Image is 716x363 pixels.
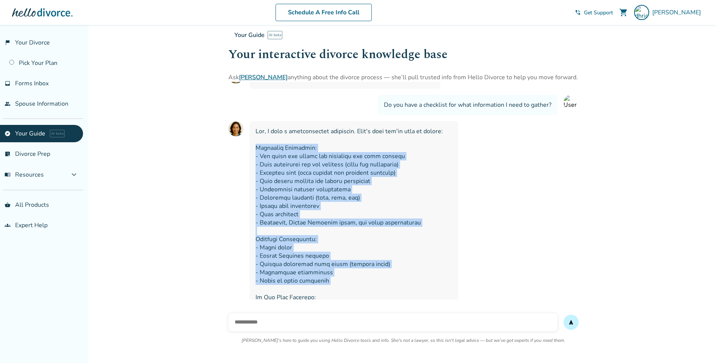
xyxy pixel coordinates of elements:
[384,101,551,109] span: Do you have a checklist for what information I need to gather?
[678,327,716,363] iframe: Chat Widget
[239,73,288,82] a: [PERSON_NAME]
[69,170,79,179] span: expand_more
[5,101,11,107] span: people
[5,172,11,178] span: menu_book
[5,222,11,228] span: groups
[50,130,65,137] span: AI beta
[276,4,372,21] a: Schedule A Free Info Call
[584,9,613,16] span: Get Support
[15,79,49,88] span: Forms Inbox
[652,8,704,17] span: [PERSON_NAME]
[575,9,613,16] a: phone_in_talkGet Support
[5,171,44,179] span: Resources
[619,8,628,17] span: shopping_cart
[564,315,579,330] button: send
[268,31,282,39] span: AI beta
[568,319,574,325] span: send
[242,337,565,343] p: [PERSON_NAME]'s here to guide you using Hello Divorce tools and info. She's not a lawyer, so this...
[5,151,11,157] span: list_alt_check
[5,40,11,46] span: flag_2
[575,9,581,15] span: phone_in_talk
[228,121,243,136] img: AI Assistant
[564,95,579,110] img: User
[634,5,649,20] img: dhrice@usc.edu
[5,131,11,137] span: explore
[5,202,11,208] span: shopping_basket
[234,31,265,39] span: Your Guide
[5,80,11,86] span: inbox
